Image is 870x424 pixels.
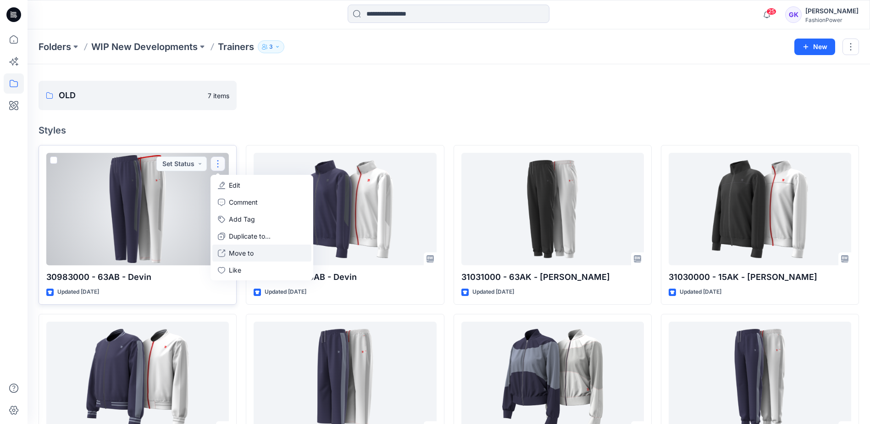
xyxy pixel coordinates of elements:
[265,287,306,297] p: Updated [DATE]
[208,91,229,100] p: 7 items
[472,287,514,297] p: Updated [DATE]
[91,40,198,53] a: WIP New Developments
[212,211,311,228] button: Add Tag
[46,271,229,284] p: 30983000 - 63AB - Devin
[229,248,254,258] p: Move to
[218,40,254,53] p: Trainers
[766,8,776,15] span: 25
[461,153,644,265] a: 31031000 - 63AK - Dion
[59,89,202,102] p: OLD
[229,180,240,190] p: Edit
[39,40,71,53] a: Folders
[46,153,229,265] a: 30983000 - 63AB - Devin
[229,231,271,241] p: Duplicate to...
[805,17,859,23] div: FashionPower
[229,197,258,207] p: Comment
[254,271,436,284] p: 30982000 - 15AB - Devin
[39,125,859,136] h4: Styles
[669,153,851,265] a: 31030000 - 15AK - Dion
[212,177,311,194] a: Edit
[785,6,802,23] div: GK
[258,40,284,53] button: 3
[39,81,237,110] a: OLD7 items
[794,39,835,55] button: New
[57,287,99,297] p: Updated [DATE]
[669,271,851,284] p: 31030000 - 15AK - [PERSON_NAME]
[680,287,721,297] p: Updated [DATE]
[254,153,436,265] a: 30982000 - 15AB - Devin
[805,6,859,17] div: [PERSON_NAME]
[269,42,273,52] p: 3
[229,265,241,275] p: Like
[461,271,644,284] p: 31031000 - 63AK - [PERSON_NAME]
